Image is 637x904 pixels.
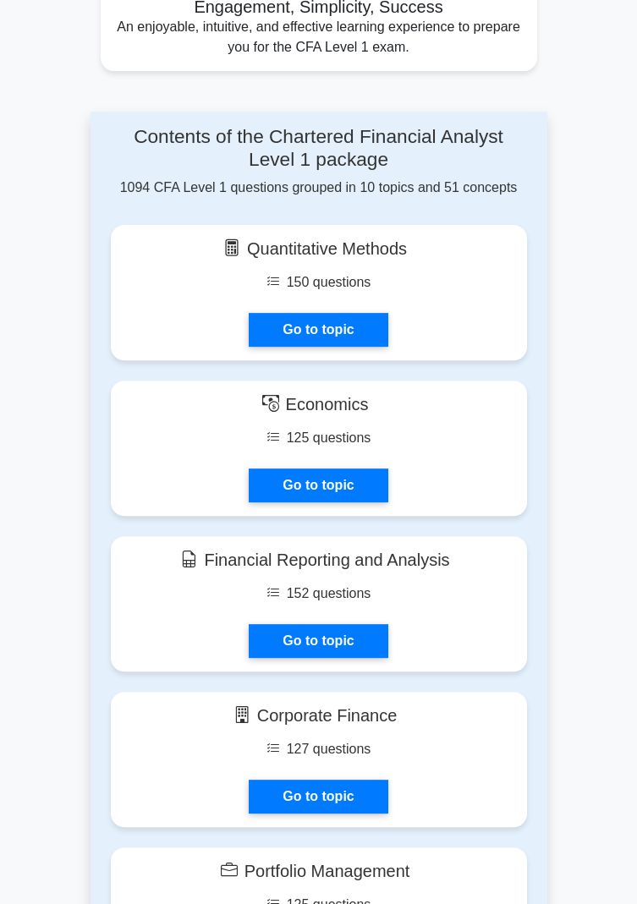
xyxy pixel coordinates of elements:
[111,125,527,171] h4: Contents of the Chartered Financial Analyst Level 1 package
[249,468,387,502] a: Go to topic
[111,125,527,198] div: 1094 CFA Level 1 questions grouped in 10 topics and 51 concepts
[249,624,387,658] a: Go to topic
[114,17,524,58] p: An enjoyable, intuitive, and effective learning experience to prepare you for the CFA Level 1 exam.
[249,780,387,814] a: Go to topic
[249,313,387,347] a: Go to topic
